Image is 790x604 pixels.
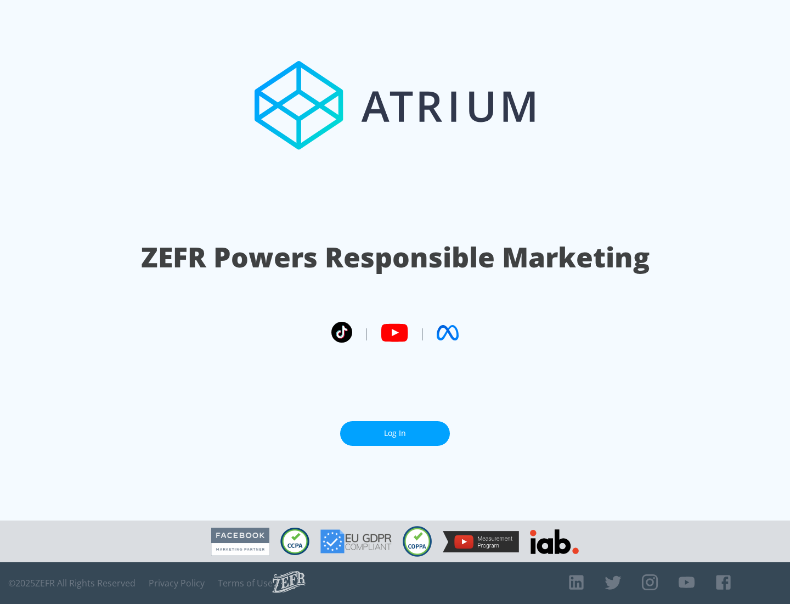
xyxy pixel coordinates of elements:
a: Terms of Use [218,578,273,589]
img: CCPA Compliant [280,528,309,555]
img: GDPR Compliant [320,529,392,553]
a: Log In [340,421,450,446]
img: COPPA Compliant [403,526,432,557]
img: Facebook Marketing Partner [211,528,269,556]
span: | [419,325,426,341]
img: YouTube Measurement Program [443,531,519,552]
span: | [363,325,370,341]
a: Privacy Policy [149,578,205,589]
span: © 2025 ZEFR All Rights Reserved [8,578,136,589]
h1: ZEFR Powers Responsible Marketing [141,238,650,276]
img: IAB [530,529,579,554]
